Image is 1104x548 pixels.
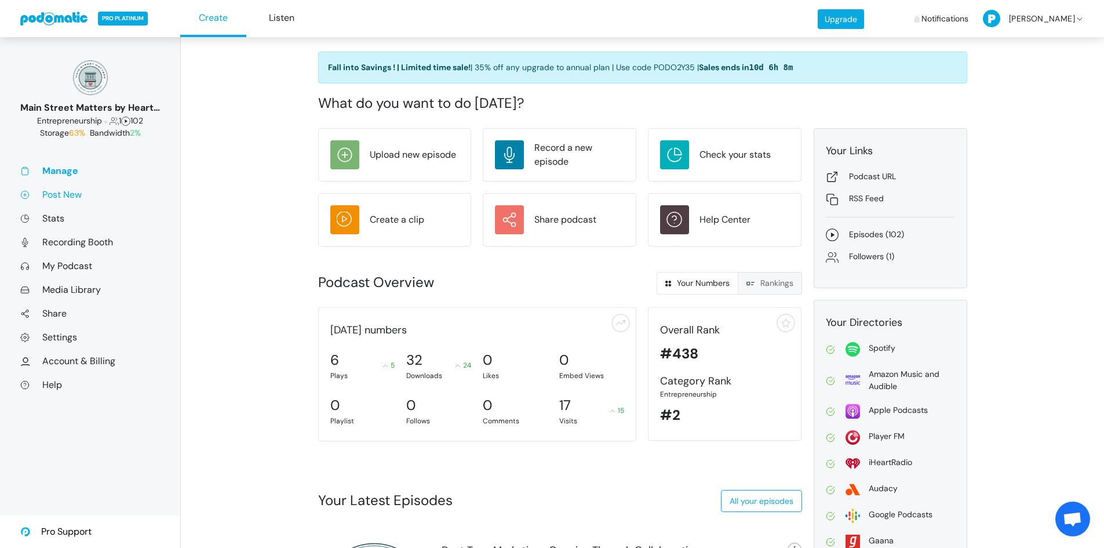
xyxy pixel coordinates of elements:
img: amazon-69639c57110a651e716f65801135d36e6b1b779905beb0b1c95e1d99d62ebab9.svg [846,373,860,387]
a: My Podcast [20,260,160,272]
div: Audacy [869,482,898,495]
span: 2% [130,128,141,138]
a: Spotify [826,342,955,357]
div: 15 [610,405,624,416]
a: Help Center [660,205,789,234]
a: Your Numbers [657,272,738,295]
span: Followers [110,115,119,126]
div: 6 [330,350,339,371]
div: Player FM [869,430,905,442]
span: Notifications [921,2,968,36]
a: Check your stats [660,140,789,169]
div: 5 [383,360,395,371]
div: Record a new episode [534,141,624,169]
div: #438 [660,343,789,364]
div: 0 [483,350,492,371]
img: 150x150_17130234.png [73,60,108,95]
span: Episodes [121,115,130,126]
a: RSS Feed [826,193,955,205]
div: Overall Rank [660,322,789,338]
a: Create [180,1,246,37]
span: Storage [40,128,88,138]
img: spotify-814d7a4412f2fa8a87278c8d4c03771221523d6a641bdc26ea993aaf80ac4ffe.svg [846,342,860,357]
span: 10d 6h 8m [749,63,793,72]
a: Podcast URL [826,170,955,183]
div: Amazon Music and Audible [869,368,955,393]
div: Apple Podcasts [869,404,928,416]
div: Follows [406,416,471,426]
a: Account & Billing [20,355,160,367]
div: 0 [483,395,492,416]
div: Open chat [1055,502,1090,536]
a: Create a clip [330,205,460,234]
span: 63% [69,128,85,138]
div: 24 [456,360,471,371]
strong: Fall into Savings ! | Limited time sale! [328,62,471,72]
span: Sales ends in [699,62,793,72]
div: Gaana [869,535,894,547]
a: Amazon Music and Audible [826,368,955,393]
a: Rankings [738,272,802,295]
a: Post New [20,188,160,201]
a: Share podcast [495,205,624,234]
img: google-2dbf3626bd965f54f93204bbf7eeb1470465527e396fa5b4ad72d911f40d0c40.svg [846,509,860,523]
div: #2 [660,405,789,426]
div: Your Directories [826,315,955,331]
a: [PERSON_NAME] [983,2,1084,36]
img: player_fm-2f731f33b7a5920876a6a59fec1291611fade0905d687326e1933154b96d4679.svg [846,430,860,445]
div: Your Links [826,143,955,159]
div: Downloads [406,371,471,381]
div: Google Podcasts [869,509,932,521]
a: Apple Podcasts [826,404,955,419]
div: Category Rank [660,373,789,389]
div: What do you want to do [DATE]? [318,93,967,114]
a: Upload new episode [330,140,460,169]
a: Record a new episode [495,140,624,169]
div: [DATE] numbers [325,322,631,338]
span: [PERSON_NAME] [1009,2,1075,36]
div: Entrepreneurship [660,389,789,400]
a: Audacy [826,482,955,497]
a: Share [20,307,160,320]
div: 0 [559,350,569,371]
a: Fall into Savings ! | Limited time sale!| 35% off any upgrade to annual plan | Use code PODO2Y35 ... [318,52,967,84]
div: Plays [330,371,395,381]
a: Listen [249,1,315,37]
div: 32 [406,350,422,371]
a: Settings [20,331,160,343]
img: i_heart_radio-0fea502c98f50158959bea423c94b18391c60ffcc3494be34c3ccd60b54f1ade.svg [846,456,860,471]
div: Share podcast [534,213,596,227]
a: Stats [20,212,160,224]
a: Recording Booth [20,236,160,248]
div: Spotify [869,342,895,354]
a: All your episodes [721,490,802,512]
div: Main Street Matters by Heart on [GEOGRAPHIC_DATA] [20,101,160,115]
span: Business: Entrepreneurship [37,115,102,126]
div: Podcast Overview [318,272,555,293]
div: 1 102 [20,115,160,127]
span: Bandwidth [90,128,141,138]
div: Upload new episode [370,148,456,162]
a: Google Podcasts [826,509,955,523]
div: Likes [483,371,548,381]
div: Your Latest Episodes [318,490,453,511]
img: P-50-ab8a3cff1f42e3edaa744736fdbd136011fc75d0d07c0e6946c3d5a70d29199b.png [983,10,1000,27]
div: iHeartRadio [869,456,912,469]
div: 0 [330,395,340,416]
a: Pro Support [20,516,92,548]
a: iHeartRadio [826,456,955,471]
a: Manage [20,165,160,177]
div: Create a clip [370,213,424,227]
span: PRO PLATINUM [98,12,148,26]
a: Help [20,379,160,391]
div: 17 [559,395,571,416]
div: 0 [406,395,416,416]
div: Embed Views [559,371,624,381]
div: Visits [559,416,624,426]
div: Playlist [330,416,395,426]
a: Media Library [20,284,160,296]
img: audacy-5d0199fadc8dc77acc7c395e9e27ef384d0cbdead77bf92d3603ebf283057071.svg [846,482,860,497]
a: Player FM [826,430,955,445]
div: Check your stats [699,148,771,162]
div: Help Center [699,213,750,227]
